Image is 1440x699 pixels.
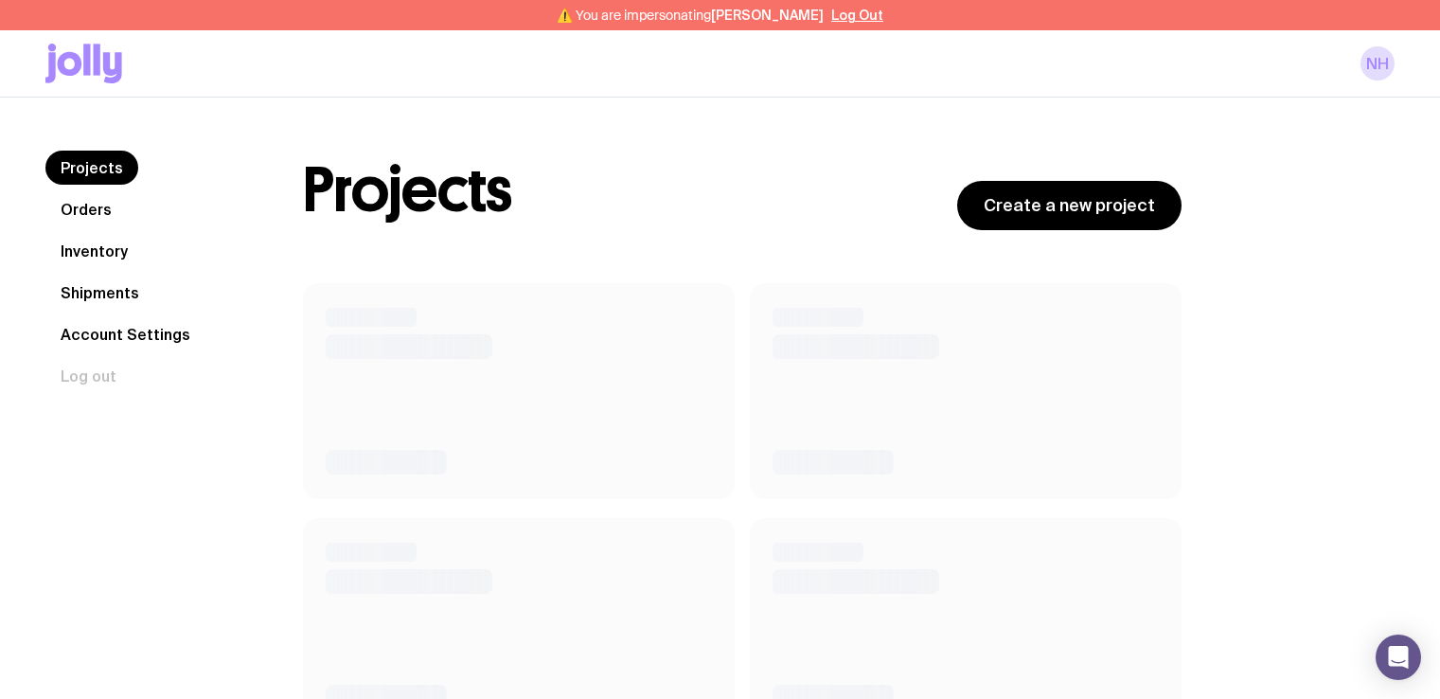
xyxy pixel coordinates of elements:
[1376,635,1421,680] div: Open Intercom Messenger
[45,151,138,185] a: Projects
[45,317,205,351] a: Account Settings
[1360,46,1395,81] a: NH
[831,8,883,23] button: Log Out
[45,276,154,310] a: Shipments
[557,8,824,23] span: ⚠️ You are impersonating
[711,8,824,23] span: [PERSON_NAME]
[303,160,512,221] h1: Projects
[45,359,132,393] button: Log out
[45,192,127,226] a: Orders
[45,234,143,268] a: Inventory
[957,181,1182,230] a: Create a new project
